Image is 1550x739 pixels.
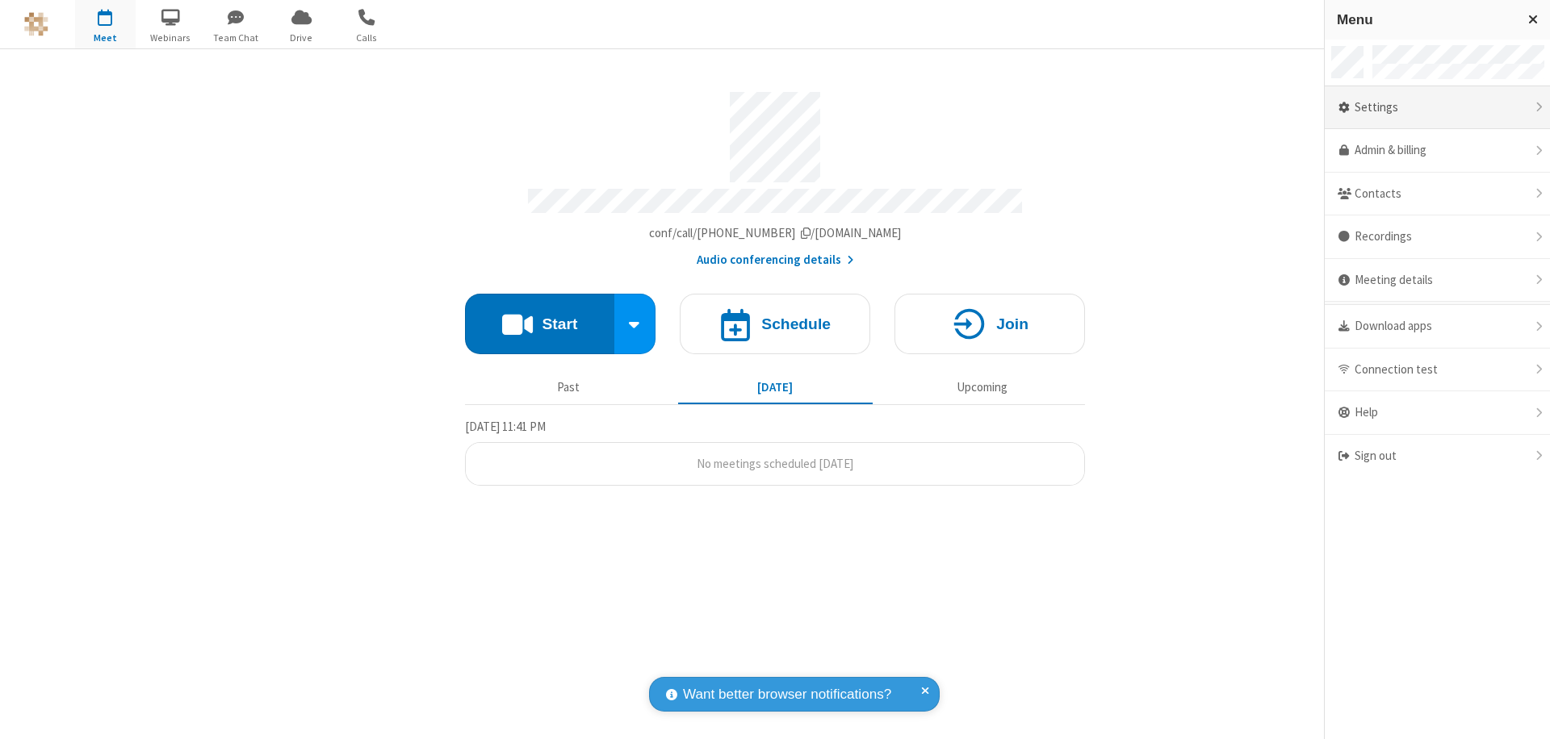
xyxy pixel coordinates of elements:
[996,316,1028,332] h4: Join
[680,294,870,354] button: Schedule
[271,31,332,45] span: Drive
[697,251,854,269] button: Audio conferencing details
[683,684,891,705] span: Want better browser notifications?
[1325,259,1550,303] div: Meeting details
[75,31,136,45] span: Meet
[1325,129,1550,173] a: Admin & billing
[894,294,1085,354] button: Join
[1325,305,1550,349] div: Download apps
[1325,435,1550,478] div: Sign out
[761,316,831,332] h4: Schedule
[1325,391,1550,435] div: Help
[542,316,577,332] h4: Start
[649,225,902,240] span: Copy my meeting room link
[614,294,656,354] div: Start conference options
[471,372,666,403] button: Past
[24,12,48,36] img: QA Selenium DO NOT DELETE OR CHANGE
[1325,215,1550,259] div: Recordings
[678,372,873,403] button: [DATE]
[1325,86,1550,130] div: Settings
[697,456,853,471] span: No meetings scheduled [DATE]
[1325,349,1550,392] div: Connection test
[649,224,902,243] button: Copy my meeting room linkCopy my meeting room link
[465,294,614,354] button: Start
[1337,12,1514,27] h3: Menu
[1325,173,1550,216] div: Contacts
[140,31,201,45] span: Webinars
[465,80,1085,269] section: Account details
[885,372,1079,403] button: Upcoming
[337,31,397,45] span: Calls
[465,417,1085,486] section: Today's Meetings
[465,419,546,434] span: [DATE] 11:41 PM
[206,31,266,45] span: Team Chat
